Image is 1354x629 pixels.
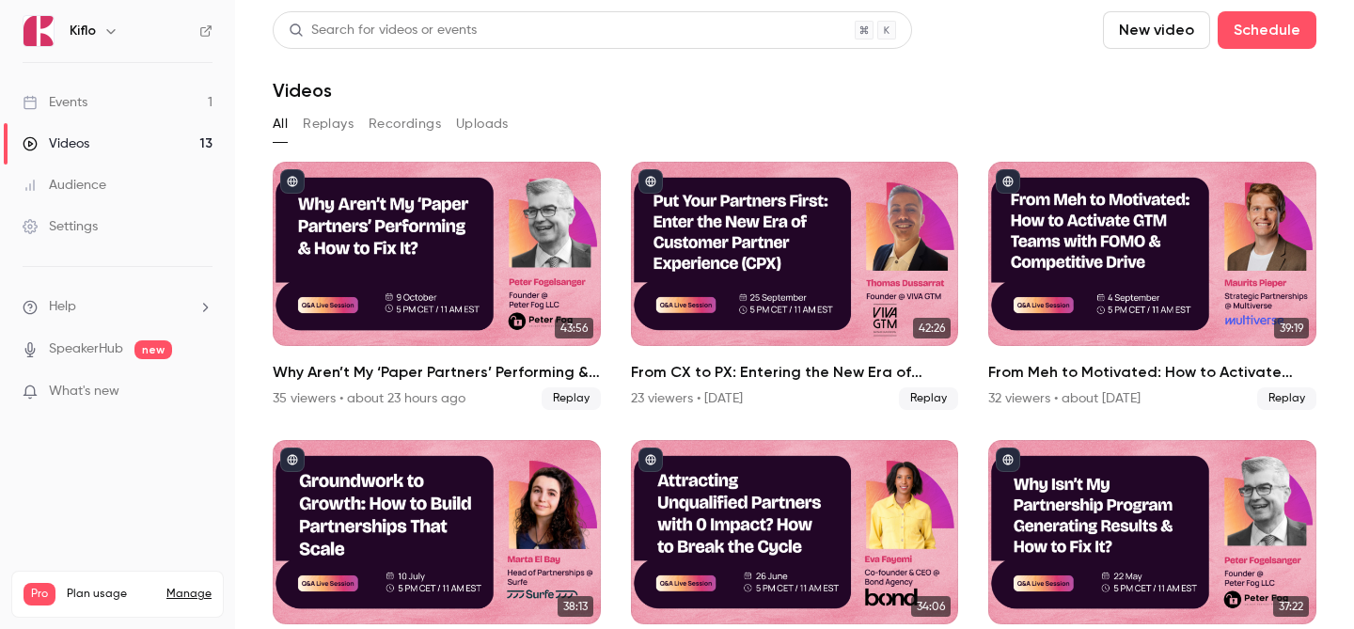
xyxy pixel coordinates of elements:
[273,162,601,410] a: 43:56Why Aren’t My ‘Paper Partners’ Performing & How to Fix It?35 viewers • about 23 hours agoReplay
[273,109,288,139] button: All
[67,587,155,602] span: Plan usage
[23,176,106,195] div: Audience
[996,169,1020,194] button: published
[1218,11,1316,49] button: Schedule
[303,109,354,139] button: Replays
[273,79,332,102] h1: Videos
[23,297,213,317] li: help-dropdown-opener
[23,93,87,112] div: Events
[1103,11,1210,49] button: New video
[899,387,958,410] span: Replay
[913,318,951,338] span: 42:26
[289,21,477,40] div: Search for videos or events
[273,162,601,410] li: Why Aren’t My ‘Paper Partners’ Performing & How to Fix It?
[23,134,89,153] div: Videos
[273,11,1316,618] section: Videos
[558,596,593,617] span: 38:13
[134,340,172,359] span: new
[49,382,119,401] span: What's new
[24,583,55,605] span: Pro
[631,162,959,410] li: From CX to PX: Entering the New Era of Partner Experience
[456,109,509,139] button: Uploads
[631,361,959,384] h2: From CX to PX: Entering the New Era of Partner Experience
[369,109,441,139] button: Recordings
[988,162,1316,410] li: From Meh to Motivated: How to Activate GTM Teams with FOMO & Competitive Drive
[23,217,98,236] div: Settings
[190,384,213,401] iframe: Noticeable Trigger
[273,389,465,408] div: 35 viewers • about 23 hours ago
[280,169,305,194] button: published
[49,297,76,317] span: Help
[24,16,54,46] img: Kiflo
[555,318,593,338] span: 43:56
[166,587,212,602] a: Manage
[631,162,959,410] a: 42:26From CX to PX: Entering the New Era of Partner Experience23 viewers • [DATE]Replay
[988,361,1316,384] h2: From Meh to Motivated: How to Activate GTM Teams with FOMO & Competitive Drive
[49,339,123,359] a: SpeakerHub
[988,389,1141,408] div: 32 viewers • about [DATE]
[1257,387,1316,410] span: Replay
[996,448,1020,472] button: published
[70,22,96,40] h6: Kiflo
[638,448,663,472] button: published
[631,389,743,408] div: 23 viewers • [DATE]
[273,361,601,384] h2: Why Aren’t My ‘Paper Partners’ Performing & How to Fix It?
[1274,318,1309,338] span: 39:19
[911,596,951,617] span: 34:06
[638,169,663,194] button: published
[542,387,601,410] span: Replay
[280,448,305,472] button: published
[1273,596,1309,617] span: 37:22
[988,162,1316,410] a: 39:19From Meh to Motivated: How to Activate GTM Teams with FOMO & Competitive Drive32 viewers • a...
